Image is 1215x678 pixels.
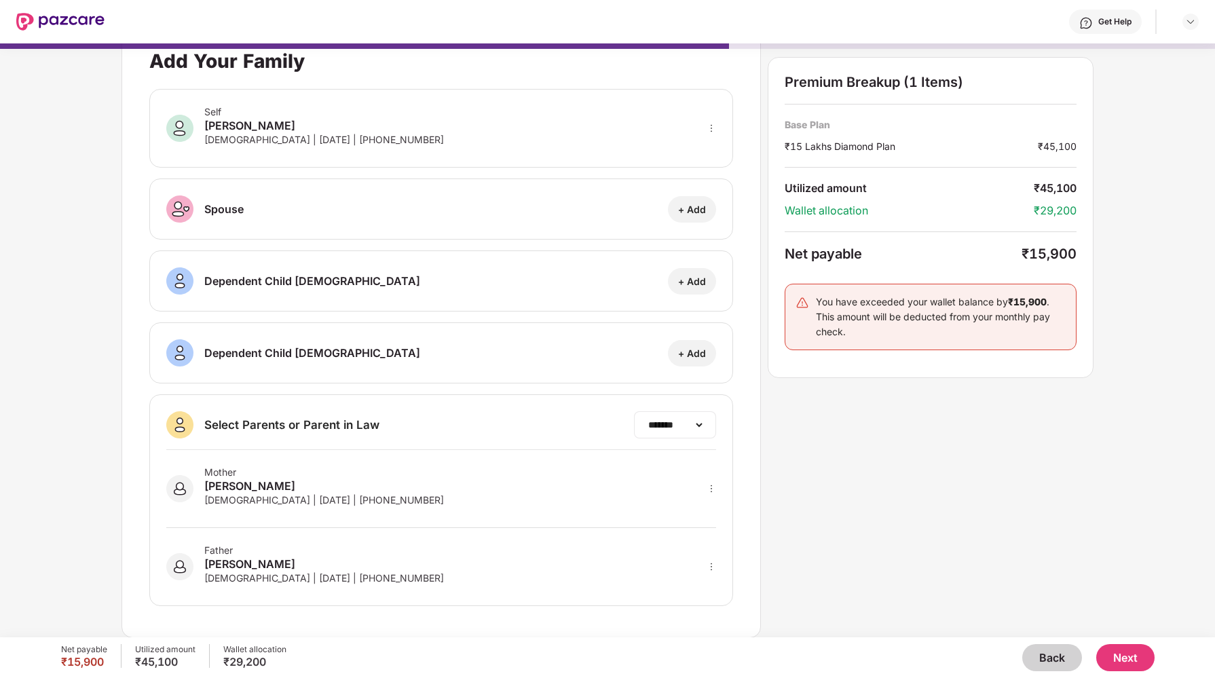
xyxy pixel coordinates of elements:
[678,203,706,216] div: + Add
[816,295,1066,339] div: You have exceeded your wallet balance by . This amount will be deducted from your monthly pay check.
[1038,139,1077,153] div: ₹45,100
[204,478,444,494] div: [PERSON_NAME]
[785,139,1038,153] div: ₹15 Lakhs Diamond Plan
[204,466,444,478] div: Mother
[1079,16,1093,30] img: svg+xml;base64,PHN2ZyBpZD0iSGVscC0zMngzMiIgeG1sbnM9Imh0dHA6Ly93d3cudzMub3JnLzIwMDAvc3ZnIiB3aWR0aD...
[223,644,286,655] div: Wallet allocation
[204,106,444,117] div: Self
[1096,644,1155,671] button: Next
[707,124,716,133] span: more
[204,201,244,217] div: Spouse
[166,115,193,142] img: svg+xml;base64,PHN2ZyB3aWR0aD0iNDAiIGhlaWdodD0iNDAiIHZpZXdCb3g9IjAgMCA0MCA0MCIgZmlsbD0ibm9uZSIgeG...
[166,553,193,580] img: svg+xml;base64,PHN2ZyB3aWR0aD0iNDAiIGhlaWdodD0iNDAiIHZpZXdCb3g9IjAgMCA0MCA0MCIgZmlsbD0ibm9uZSIgeG...
[223,655,286,668] div: ₹29,200
[1185,16,1196,27] img: svg+xml;base64,PHN2ZyBpZD0iRHJvcGRvd24tMzJ4MzIiIHhtbG5zPSJodHRwOi8vd3d3LnczLm9yZy8yMDAwL3N2ZyIgd2...
[204,494,444,506] div: [DEMOGRAPHIC_DATA] | [DATE] | [PHONE_NUMBER]
[678,347,706,360] div: + Add
[166,195,193,223] img: svg+xml;base64,PHN2ZyB3aWR0aD0iNDAiIGhlaWdodD0iNDAiIHZpZXdCb3g9IjAgMCA0MCA0MCIgZmlsbD0ibm9uZSIgeG...
[149,50,305,73] div: Add Your Family
[61,655,107,668] div: ₹15,900
[204,345,420,361] div: Dependent Child [DEMOGRAPHIC_DATA]
[1022,246,1077,262] div: ₹15,900
[204,273,420,289] div: Dependent Child [DEMOGRAPHIC_DATA]
[1034,181,1077,195] div: ₹45,100
[785,181,1034,195] div: Utilized amount
[204,117,444,134] div: [PERSON_NAME]
[1034,204,1077,218] div: ₹29,200
[678,275,706,288] div: + Add
[166,339,193,366] img: svg+xml;base64,PHN2ZyB3aWR0aD0iNDAiIGhlaWdodD0iNDAiIHZpZXdCb3g9IjAgMCA0MCA0MCIgZmlsbD0ibm9uZSIgeG...
[61,644,107,655] div: Net payable
[785,118,1077,131] div: Base Plan
[707,562,716,571] span: more
[166,267,193,295] img: svg+xml;base64,PHN2ZyB3aWR0aD0iNDAiIGhlaWdodD0iNDAiIHZpZXdCb3g9IjAgMCA0MCA0MCIgZmlsbD0ibm9uZSIgeG...
[785,74,1077,90] div: Premium Breakup (1 Items)
[796,296,809,309] img: svg+xml;base64,PHN2ZyB4bWxucz0iaHR0cDovL3d3dy53My5vcmcvMjAwMC9zdmciIHdpZHRoPSIyNCIgaGVpZ2h0PSIyNC...
[785,204,1034,218] div: Wallet allocation
[204,417,379,432] div: Select Parents or Parent in Law
[166,475,193,502] img: svg+xml;base64,PHN2ZyB3aWR0aD0iNDAiIGhlaWdodD0iNDAiIHZpZXdCb3g9IjAgMCA0MCA0MCIgZmlsbD0ibm9uZSIgeG...
[1008,296,1047,307] b: ₹15,900
[204,556,444,572] div: [PERSON_NAME]
[204,544,444,556] div: Father
[204,572,444,584] div: [DEMOGRAPHIC_DATA] | [DATE] | [PHONE_NUMBER]
[1098,16,1132,27] div: Get Help
[204,134,444,145] div: [DEMOGRAPHIC_DATA] | [DATE] | [PHONE_NUMBER]
[16,13,105,31] img: New Pazcare Logo
[166,411,193,438] img: svg+xml;base64,PHN2ZyB3aWR0aD0iNDAiIGhlaWdodD0iNDAiIHZpZXdCb3g9IjAgMCA0MCA0MCIgZmlsbD0ibm9uZSIgeG...
[135,644,195,655] div: Utilized amount
[135,655,195,668] div: ₹45,100
[785,246,1022,262] div: Net payable
[1022,644,1082,671] button: Back
[707,484,716,493] span: more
